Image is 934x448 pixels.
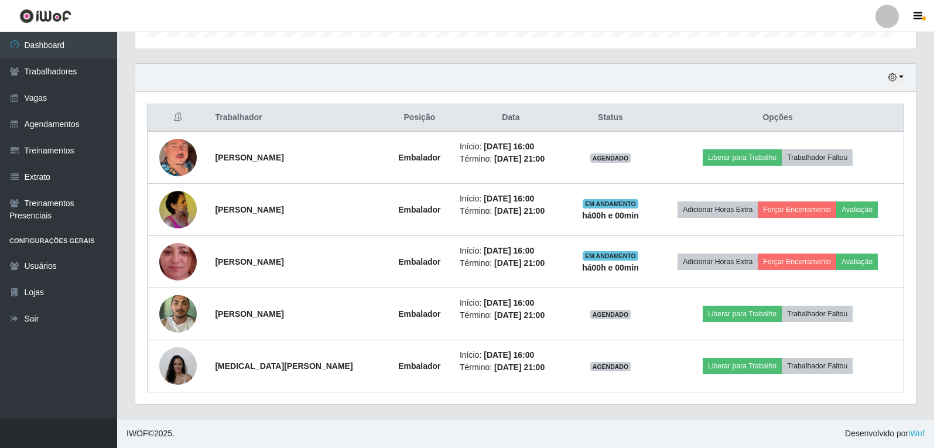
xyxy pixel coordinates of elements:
[494,362,545,372] time: [DATE] 21:00
[215,153,283,162] strong: [PERSON_NAME]
[215,257,283,266] strong: [PERSON_NAME]
[582,263,639,272] strong: há 00 h e 00 min
[460,257,562,269] li: Término:
[215,361,353,371] strong: [MEDICAL_DATA][PERSON_NAME]
[398,361,440,371] strong: Embalador
[836,254,878,270] button: Avaliação
[460,153,562,165] li: Término:
[484,298,534,307] time: [DATE] 16:00
[908,429,925,438] a: iWof
[398,153,440,162] strong: Embalador
[215,309,283,319] strong: [PERSON_NAME]
[126,428,175,440] span: © 2025 .
[398,205,440,214] strong: Embalador
[494,258,545,268] time: [DATE] 21:00
[758,254,836,270] button: Forçar Encerramento
[19,9,71,23] img: CoreUI Logo
[159,184,197,234] img: 1739839717367.jpeg
[652,104,904,132] th: Opções
[460,205,562,217] li: Término:
[583,199,638,208] span: EM ANDAMENTO
[159,220,197,303] img: 1736442244800.jpeg
[460,245,562,257] li: Início:
[845,428,925,440] span: Desenvolvido por
[460,141,562,153] li: Início:
[398,257,440,266] strong: Embalador
[484,246,534,255] time: [DATE] 16:00
[494,206,545,216] time: [DATE] 21:00
[582,211,639,220] strong: há 00 h e 00 min
[569,104,652,132] th: Status
[484,194,534,203] time: [DATE] 16:00
[460,349,562,361] li: Início:
[678,254,758,270] button: Adicionar Horas Extra
[460,361,562,374] li: Término:
[460,309,562,322] li: Término:
[126,429,148,438] span: IWOF
[215,205,283,214] strong: [PERSON_NAME]
[782,149,853,166] button: Trabalhador Faltou
[453,104,569,132] th: Data
[590,362,631,371] span: AGENDADO
[494,310,545,320] time: [DATE] 21:00
[386,104,453,132] th: Posição
[484,350,534,360] time: [DATE] 16:00
[590,153,631,163] span: AGENDADO
[398,309,440,319] strong: Embalador
[678,201,758,218] button: Adicionar Horas Extra
[590,310,631,319] span: AGENDADO
[208,104,386,132] th: Trabalhador
[159,347,197,385] img: 1745229260495.jpeg
[494,154,545,163] time: [DATE] 21:00
[159,289,197,338] img: 1737051124467.jpeg
[782,358,853,374] button: Trabalhador Faltou
[484,142,534,151] time: [DATE] 16:00
[703,358,782,374] button: Liberar para Trabalho
[782,306,853,322] button: Trabalhador Faltou
[159,128,197,187] img: 1713385145803.jpeg
[460,297,562,309] li: Início:
[460,193,562,205] li: Início:
[758,201,836,218] button: Forçar Encerramento
[836,201,878,218] button: Avaliação
[583,251,638,261] span: EM ANDAMENTO
[703,149,782,166] button: Liberar para Trabalho
[703,306,782,322] button: Liberar para Trabalho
